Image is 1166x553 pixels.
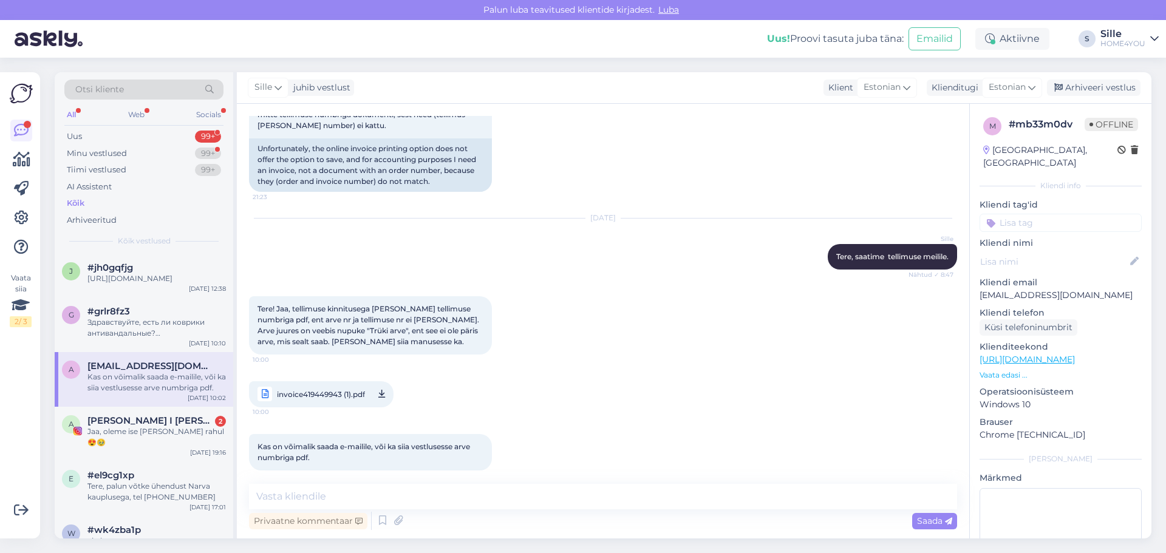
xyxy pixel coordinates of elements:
[10,316,32,327] div: 2 / 3
[767,32,904,46] div: Proovi tasuta juba täna:
[126,107,147,123] div: Web
[249,212,957,223] div: [DATE]
[1085,118,1138,131] span: Offline
[980,416,1142,429] p: Brauser
[980,198,1142,211] p: Kliendi tag'id
[10,82,33,105] img: Askly Logo
[980,472,1142,484] p: Märkmed
[767,33,790,44] b: Uus!
[189,503,226,512] div: [DATE] 17:01
[980,453,1142,464] div: [PERSON_NAME]
[257,304,481,346] span: Tere! Jaa, tellimuse kinnitusega [PERSON_NAME] tellimuse numbriga pdf, ent arve nr ja tellimuse n...
[67,164,126,176] div: Tiimi vestlused
[980,214,1142,232] input: Lisa tag
[64,107,78,123] div: All
[67,181,112,193] div: AI Assistent
[989,121,996,131] span: m
[980,341,1142,353] p: Klienditeekond
[87,415,214,426] span: AIKI REIMANN I Sisulooja
[87,371,226,393] div: Kas on võimalik saada e-mailile, või ka siia vestlusesse arve numbriga pdf.
[87,273,226,284] div: [URL][DOMAIN_NAME]
[980,354,1075,365] a: [URL][DOMAIN_NAME]
[823,81,853,94] div: Klient
[195,148,221,160] div: 99+
[980,237,1142,249] p: Kliendi nimi
[980,429,1142,441] p: Chrome [TECHNICAL_ID]
[908,270,953,279] span: Nähtud ✓ 8:47
[980,289,1142,302] p: [EMAIL_ADDRESS][DOMAIN_NAME]
[249,381,394,407] a: invoice419449943 (1).pdf10:00
[249,513,367,529] div: Privaatne kommentaar
[75,83,124,96] span: Otsi kliente
[87,361,214,371] span: adversion.ou@gmail.com
[1100,29,1159,49] a: SilleHOME4YOU
[253,471,298,480] span: 10:02
[980,385,1142,398] p: Operatsioonisüsteem
[864,81,901,94] span: Estonian
[253,192,298,202] span: 21:23
[87,481,226,503] div: Tere, palun võtke ühendust Narva kauplusega, tel [PHONE_NUMBER]
[983,144,1117,169] div: [GEOGRAPHIC_DATA], [GEOGRAPHIC_DATA]
[253,355,298,364] span: 10:00
[277,387,365,402] span: invoice419449943 (1).pdf
[87,317,226,339] div: Здравствуйте, есть ли коврики антивандальные? [GEOGRAPHIC_DATA].
[69,365,74,374] span: a
[909,27,961,50] button: Emailid
[194,107,223,123] div: Socials
[253,404,298,419] span: 10:00
[87,262,133,273] span: #jh0gqfjg
[989,81,1026,94] span: Estonian
[1100,29,1145,39] div: Sille
[254,81,272,94] span: Sille
[975,28,1049,50] div: Aktiivne
[188,393,226,402] div: [DATE] 10:02
[980,307,1142,319] p: Kliendi telefon
[1079,30,1096,47] div: S
[67,148,127,160] div: Minu vestlused
[69,266,73,276] span: j
[908,234,953,243] span: Sille
[87,426,226,448] div: Jaa, oleme ise [PERSON_NAME] rahul 😍🥹
[87,470,134,481] span: #el9cg1xp
[190,448,226,457] div: [DATE] 19:16
[69,310,74,319] span: g
[257,442,472,462] span: Kas on võimalik saada e-mailile, või ka siia vestlusesse arve numbriga pdf.
[215,416,226,427] div: 2
[249,138,492,192] div: Unfortunately, the online invoice printing option does not offer the option to save, and for acco...
[980,319,1077,336] div: Küsi telefoninumbrit
[836,252,949,261] span: Tere, saatime tellimuse meilile.
[67,529,75,538] span: w
[189,339,226,348] div: [DATE] 10:10
[67,131,82,143] div: Uus
[87,535,226,546] div: ei ole
[980,180,1142,191] div: Kliendi info
[189,284,226,293] div: [DATE] 12:38
[195,164,221,176] div: 99+
[980,398,1142,411] p: Windows 10
[69,474,73,483] span: e
[67,214,117,226] div: Arhiveeritud
[118,236,171,246] span: Kõik vestlused
[87,306,130,317] span: #grlr8fz3
[927,81,978,94] div: Klienditugi
[69,419,74,429] span: A
[1009,117,1085,132] div: # mb33m0dv
[655,4,683,15] span: Luba
[10,273,32,327] div: Vaata siia
[980,370,1142,381] p: Vaata edasi ...
[67,197,84,209] div: Kõik
[980,276,1142,289] p: Kliendi email
[87,524,141,535] span: #wk4zba1p
[1047,80,1140,96] div: Arhiveeri vestlus
[980,255,1128,268] input: Lisa nimi
[195,131,221,143] div: 99+
[1100,39,1145,49] div: HOME4YOU
[917,515,952,526] span: Saada
[288,81,350,94] div: juhib vestlust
